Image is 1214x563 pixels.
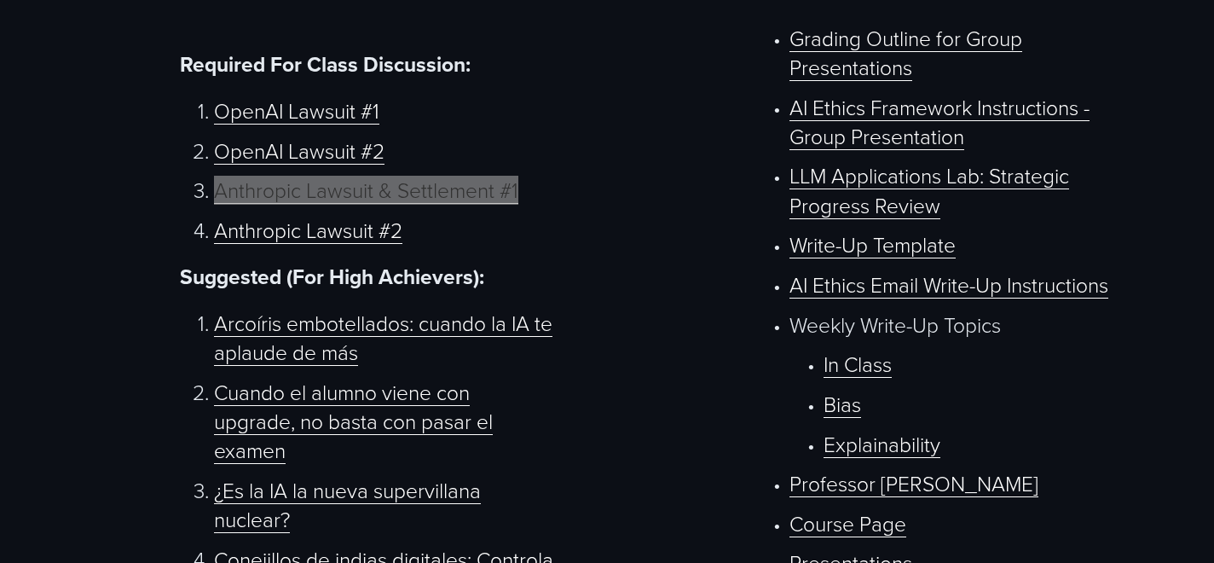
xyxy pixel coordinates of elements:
[789,311,1130,340] p: Weekly Write-Up Topics
[214,96,379,125] a: OpenAI Lawsuit #1
[789,230,956,258] a: Write-Up Template
[180,262,484,292] strong: Suggested (For High Achievers):
[180,49,471,79] strong: Required For Class Discussion:
[824,430,940,458] a: Explainability
[824,390,861,418] a: Bias
[214,476,481,533] a: ¿Es la IA la nueva supervillana nuclear?
[824,350,892,378] a: In Class
[789,161,1069,218] a: LLM Applications Lab: Strategic Progress Review
[214,136,384,165] a: OpenAI Lawsuit #2
[214,216,402,244] a: Anthropic Lawsuit #2
[789,509,906,537] a: Course Page
[214,176,518,204] a: Anthropic Lawsuit & Settlement #1
[214,378,493,465] a: Cuando el alumno viene con upgrade, no basta con pasar el examen
[789,469,1038,497] a: Professor [PERSON_NAME]
[789,270,1108,299] a: AI Ethics Email Write-Up Instructions
[214,309,552,366] a: Arcoíris embotellados: cuando la IA te aplaude de más
[789,93,1090,150] a: AI Ethics Framework Instructions - Group Presentation
[789,24,1022,81] a: Grading Outline for Group Presentations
